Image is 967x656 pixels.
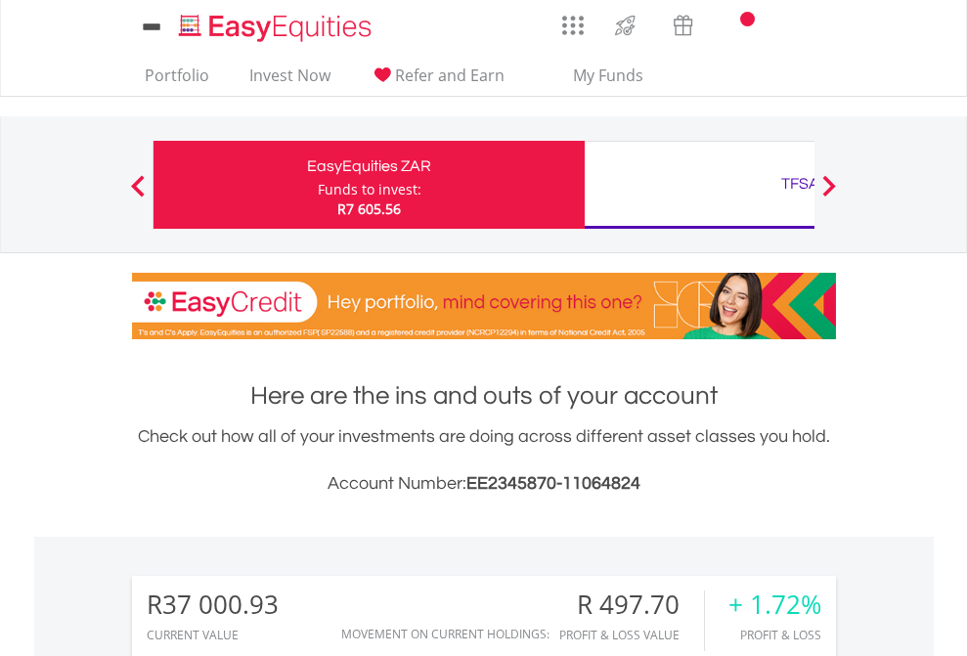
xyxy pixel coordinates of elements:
div: R37 000.93 [147,590,279,619]
a: Home page [171,5,379,44]
a: My Profile [812,5,861,48]
img: thrive-v2.svg [609,10,641,41]
span: Refer and Earn [395,65,505,86]
span: My Funds [545,63,673,88]
div: Funds to invest: [318,180,421,199]
div: Movement on Current Holdings: [341,628,549,640]
div: + 1.72% [728,590,821,619]
a: Refer and Earn [363,66,512,96]
a: Portfolio [137,66,217,96]
a: Notifications [712,5,762,44]
div: Profit & Loss Value [559,629,704,641]
a: Invest Now [242,66,338,96]
button: Next [810,185,849,204]
a: FAQ's and Support [762,5,812,44]
div: Profit & Loss [728,629,821,641]
div: CURRENT VALUE [147,629,279,641]
div: EasyEquities ZAR [165,153,573,180]
span: EE2345870-11064824 [466,474,640,493]
img: grid-menu-icon.svg [562,15,584,36]
img: EasyEquities_Logo.png [175,12,379,44]
h3: Account Number: [132,470,836,498]
h1: Here are the ins and outs of your account [132,378,836,414]
span: R7 605.56 [337,199,401,218]
a: AppsGrid [549,5,596,36]
a: Vouchers [654,5,712,41]
div: Check out how all of your investments are doing across different asset classes you hold. [132,423,836,498]
button: Previous [118,185,157,204]
div: R 497.70 [559,590,704,619]
img: vouchers-v2.svg [667,10,699,41]
img: EasyCredit Promotion Banner [132,273,836,339]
